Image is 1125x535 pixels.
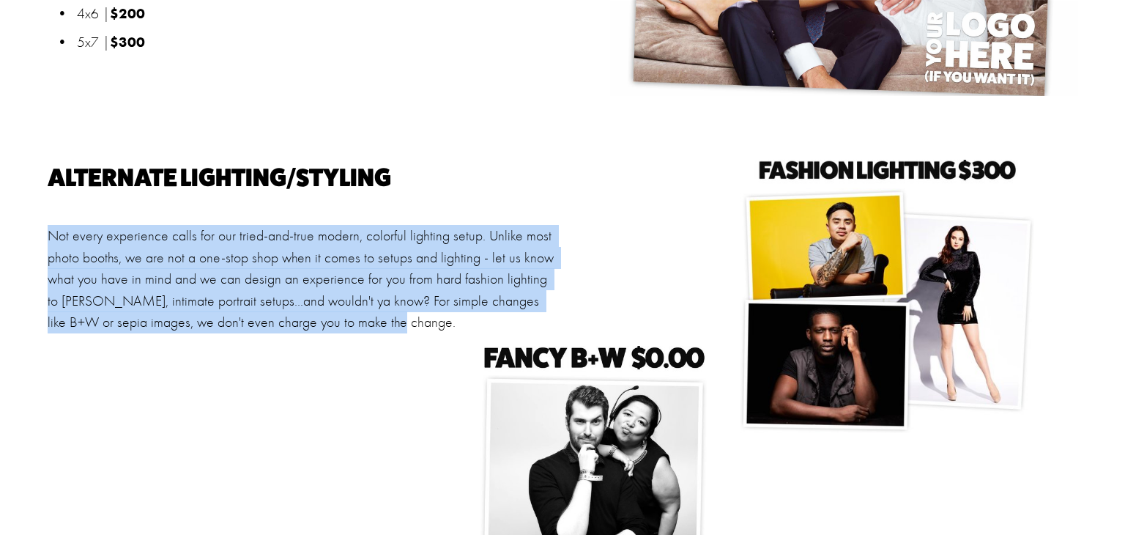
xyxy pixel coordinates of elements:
p: 5x7 | [77,32,559,53]
p: Not every experience calls for our tried-and-true modern, colorful lighting setup. Unlike most ph... [48,225,559,333]
strong: $200 [110,4,145,22]
p: 4x6 | [77,3,559,25]
strong: $300 [110,33,145,51]
h2: Alternate Lighting/Styling [48,165,1078,189]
